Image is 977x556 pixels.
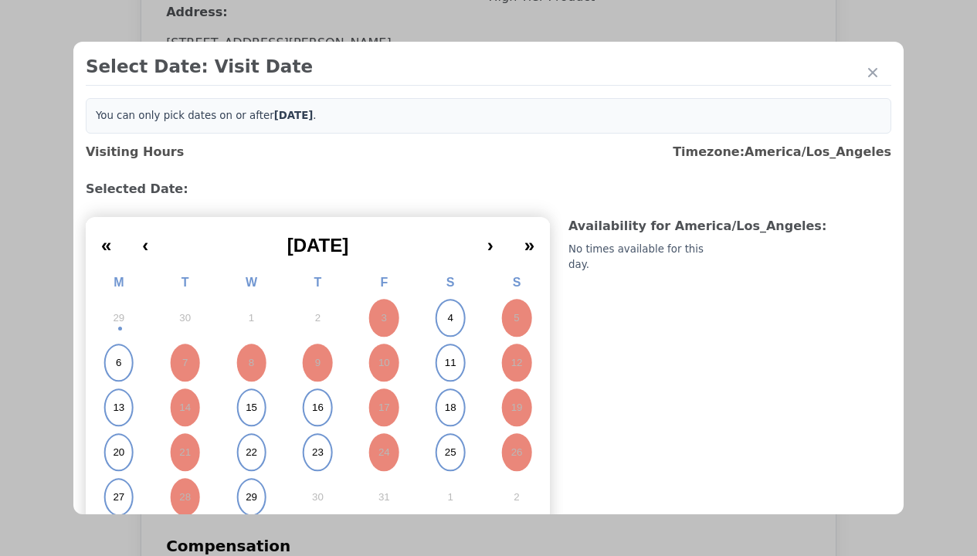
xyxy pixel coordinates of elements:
[446,276,455,289] abbr: Saturday
[417,341,483,385] button: October 11, 2025
[417,385,483,430] button: October 18, 2025
[511,446,523,459] abbr: October 26, 2025
[86,54,891,79] h2: Select Date: Visit Date
[568,242,727,273] div: No times available for this day.
[351,430,417,475] button: October 24, 2025
[249,356,254,370] abbr: October 8, 2025
[483,341,550,385] button: October 12, 2025
[179,311,191,325] abbr: September 30, 2025
[472,223,509,257] button: ›
[114,276,124,289] abbr: Monday
[127,223,164,257] button: ‹
[568,217,891,236] h3: Availability for America/Los_Angeles :
[285,341,351,385] button: October 9, 2025
[417,430,483,475] button: October 25, 2025
[445,356,456,370] abbr: October 11, 2025
[513,276,521,289] abbr: Sunday
[246,401,257,415] abbr: October 15, 2025
[182,356,188,370] abbr: October 7, 2025
[113,446,124,459] abbr: October 20, 2025
[514,311,519,325] abbr: October 5, 2025
[285,296,351,341] button: October 2, 2025
[312,446,324,459] abbr: October 23, 2025
[86,98,891,134] div: You can only pick dates on or after .
[447,490,453,504] abbr: November 1, 2025
[86,143,184,161] h3: Visiting Hours
[351,341,417,385] button: October 10, 2025
[152,385,219,430] button: October 14, 2025
[417,296,483,341] button: October 4, 2025
[152,430,219,475] button: October 21, 2025
[511,401,523,415] abbr: October 19, 2025
[152,475,219,520] button: October 28, 2025
[378,356,390,370] abbr: October 10, 2025
[246,446,257,459] abbr: October 22, 2025
[246,490,257,504] abbr: October 29, 2025
[179,446,191,459] abbr: October 21, 2025
[86,223,127,257] button: «
[287,235,349,256] span: [DATE]
[378,490,390,504] abbr: October 31, 2025
[285,385,351,430] button: October 16, 2025
[285,475,351,520] button: October 30, 2025
[86,180,891,198] h3: Selected Date:
[351,475,417,520] button: October 31, 2025
[483,385,550,430] button: October 19, 2025
[219,475,285,520] button: October 29, 2025
[116,356,121,370] abbr: October 6, 2025
[483,475,550,520] button: November 2, 2025
[181,276,189,289] abbr: Tuesday
[113,401,124,415] abbr: October 13, 2025
[380,276,388,289] abbr: Friday
[219,341,285,385] button: October 8, 2025
[152,341,219,385] button: October 7, 2025
[86,296,152,341] button: September 29, 2025
[219,430,285,475] button: October 22, 2025
[351,296,417,341] button: October 3, 2025
[315,356,321,370] abbr: October 9, 2025
[249,311,254,325] abbr: October 1, 2025
[86,341,152,385] button: October 6, 2025
[246,276,257,289] abbr: Wednesday
[285,430,351,475] button: October 23, 2025
[274,110,314,121] b: [DATE]
[113,311,124,325] abbr: September 29, 2025
[483,296,550,341] button: October 5, 2025
[113,490,124,504] abbr: October 27, 2025
[483,430,550,475] button: October 26, 2025
[314,276,322,289] abbr: Thursday
[312,490,324,504] abbr: October 30, 2025
[164,223,471,257] button: [DATE]
[445,401,456,415] abbr: October 18, 2025
[514,490,519,504] abbr: November 2, 2025
[351,385,417,430] button: October 17, 2025
[179,401,191,415] abbr: October 14, 2025
[219,296,285,341] button: October 1, 2025
[673,143,891,161] h3: Timezone: America/Los_Angeles
[511,356,523,370] abbr: October 12, 2025
[86,475,152,520] button: October 27, 2025
[86,430,152,475] button: October 20, 2025
[417,475,483,520] button: November 1, 2025
[382,311,387,325] abbr: October 3, 2025
[509,223,550,257] button: »
[378,446,390,459] abbr: October 24, 2025
[445,446,456,459] abbr: October 25, 2025
[152,296,219,341] button: September 30, 2025
[219,385,285,430] button: October 15, 2025
[312,401,324,415] abbr: October 16, 2025
[315,311,321,325] abbr: October 2, 2025
[378,401,390,415] abbr: October 17, 2025
[447,311,453,325] abbr: October 4, 2025
[86,385,152,430] button: October 13, 2025
[179,490,191,504] abbr: October 28, 2025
